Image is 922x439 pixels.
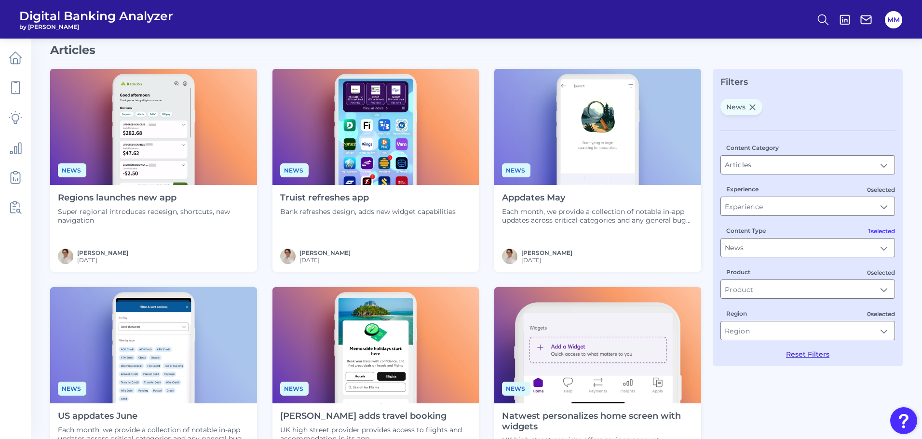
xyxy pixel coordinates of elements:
[502,382,530,396] span: News
[786,350,829,359] button: Reset Filters
[494,69,701,185] img: Appdates - Phone (7).png
[280,207,456,216] p: Bank refreshes design, adds new widget capabilities
[272,69,479,185] img: News - Phone (28).png
[726,144,779,151] label: Content Category
[50,69,257,185] img: News - Phone (29).png
[502,384,530,393] a: News
[502,193,693,203] h4: Appdates May
[885,11,902,28] button: MM
[58,411,249,422] h4: US appdates June
[19,9,173,23] span: Digital Banking Analyzer
[721,321,895,340] input: Region
[299,249,351,256] a: [PERSON_NAME]
[77,249,128,256] a: [PERSON_NAME]
[721,197,895,215] input: Experience
[50,287,257,403] img: Appdates - Phone (8).png
[50,43,95,57] span: Articles
[58,384,86,393] a: News
[726,268,750,276] label: Product
[502,411,693,432] h4: Natwest personalizes home screen with widgets
[58,207,249,225] p: Super regional introduces redesign, shortcuts, new navigation
[502,207,693,225] p: Each month, we provide a collection of notable in-app updates across critical categories and any ...
[502,163,530,177] span: News
[280,193,456,203] h4: Truist refreshes app
[494,287,701,403] img: News - Phone Mega Zoom In.png
[502,249,517,264] img: MIchael McCaw
[299,256,351,264] span: [DATE]
[720,99,762,115] span: News
[58,249,73,264] img: MIchael McCaw
[726,186,759,193] label: Experience
[280,249,296,264] img: MIchael McCaw
[502,165,530,174] a: News
[726,310,747,317] label: Region
[58,382,86,396] span: News
[280,163,309,177] span: News
[726,227,766,234] label: Content Type
[77,256,128,264] span: [DATE]
[280,382,309,396] span: News
[280,165,309,174] a: News
[58,193,249,203] h4: Regions launches new app
[890,407,917,434] button: Open Resource Center
[721,280,895,298] input: Product
[521,256,572,264] span: [DATE]
[521,249,572,256] a: [PERSON_NAME]
[58,163,86,177] span: News
[19,23,173,30] span: by [PERSON_NAME]
[58,165,86,174] a: News
[280,384,309,393] a: News
[272,287,479,403] img: News - Phone (27).png
[280,411,472,422] h4: [PERSON_NAME] adds travel booking
[720,77,748,87] span: Filters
